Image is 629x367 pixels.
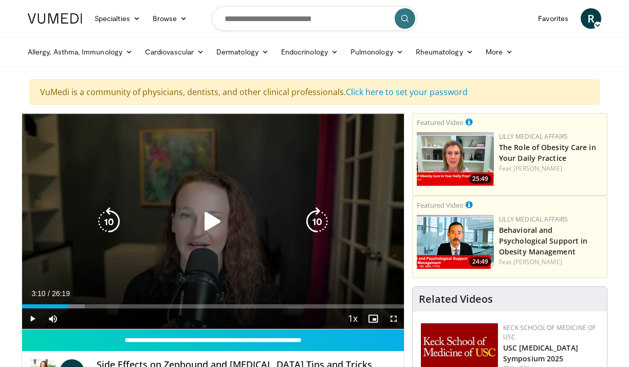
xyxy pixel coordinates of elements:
[417,200,464,210] small: Featured Video
[52,289,70,298] span: 26:19
[31,289,45,298] span: 3:10
[344,42,410,62] a: Pulmonology
[363,308,383,329] button: Enable picture-in-picture mode
[513,164,562,173] a: [PERSON_NAME]
[383,308,404,329] button: Fullscreen
[499,225,587,256] a: Behavioral and Psychological Support in Obesity Management
[499,164,603,173] div: Feat.
[88,8,146,29] a: Specialties
[503,343,578,363] a: USC [MEDICAL_DATA] Symposium 2025
[479,42,519,62] a: More
[22,42,139,62] a: Allergy, Asthma, Immunology
[532,8,575,29] a: Favorites
[499,215,568,224] a: Lilly Medical Affairs
[43,308,63,329] button: Mute
[29,79,600,105] div: VuMedi is a community of physicians, dentists, and other clinical professionals.
[48,289,50,298] span: /
[22,308,43,329] button: Play
[469,257,491,266] span: 24:49
[210,42,275,62] a: Dermatology
[22,304,404,308] div: Progress Bar
[28,13,82,24] img: VuMedi Logo
[417,132,494,186] a: 25:49
[346,86,468,98] a: Click here to set your password
[499,132,568,141] a: Lilly Medical Affairs
[503,323,596,341] a: Keck School of Medicine of USC
[417,118,464,127] small: Featured Video
[417,132,494,186] img: e1208b6b-349f-4914-9dd7-f97803bdbf1d.png.150x105_q85_crop-smart_upscale.png
[417,215,494,269] img: ba3304f6-7838-4e41-9c0f-2e31ebde6754.png.150x105_q85_crop-smart_upscale.png
[499,258,603,267] div: Feat.
[146,8,194,29] a: Browse
[469,174,491,183] span: 25:49
[410,42,479,62] a: Rheumatology
[419,293,493,305] h4: Related Videos
[513,258,562,266] a: [PERSON_NAME]
[275,42,344,62] a: Endocrinology
[342,308,363,329] button: Playback Rate
[212,6,417,31] input: Search topics, interventions
[499,142,596,163] a: The Role of Obesity Care in Your Daily Practice
[22,114,404,329] video-js: Video Player
[139,42,210,62] a: Cardiovascular
[417,215,494,269] a: 24:49
[581,8,601,29] a: R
